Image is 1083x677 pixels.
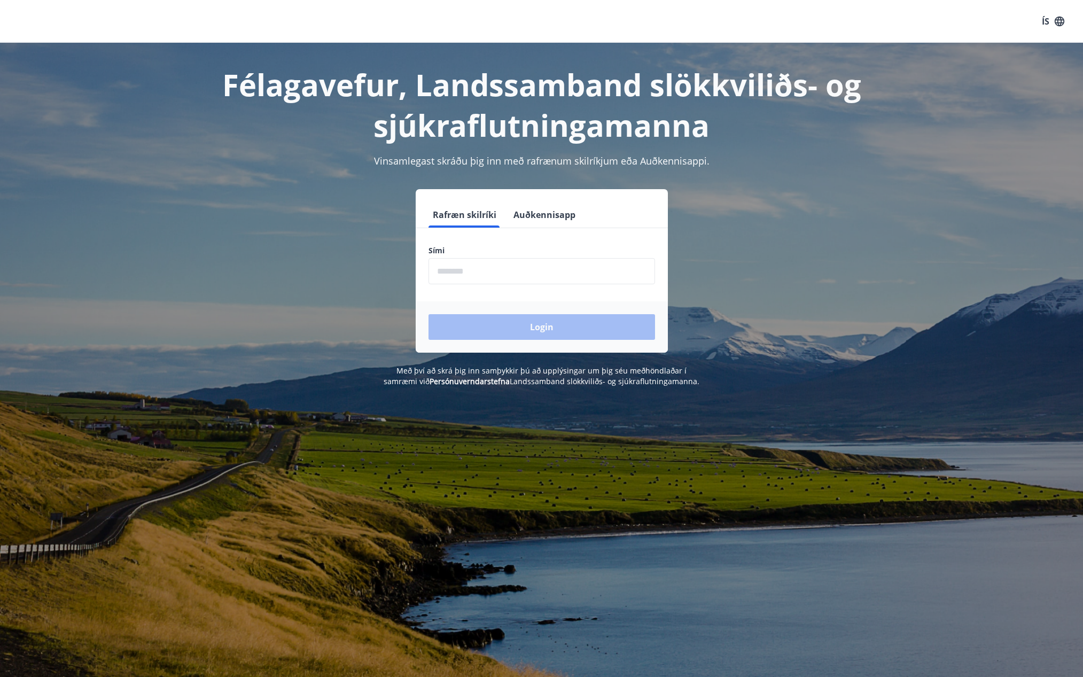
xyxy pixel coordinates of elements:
button: Rafræn skilríki [428,202,501,228]
button: ÍS [1036,12,1070,31]
span: Með því að skrá þig inn samþykkir þú að upplýsingar um þig séu meðhöndlaðar í samræmi við Landssa... [384,365,699,386]
a: Persónuverndarstefna [430,376,510,386]
h1: Félagavefur, Landssamband slökkviliðs- og sjúkraflutningamanna [170,64,914,145]
label: Sími [428,245,655,256]
span: Vinsamlegast skráðu þig inn með rafrænum skilríkjum eða Auðkennisappi. [374,154,710,167]
button: Auðkennisapp [509,202,580,228]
